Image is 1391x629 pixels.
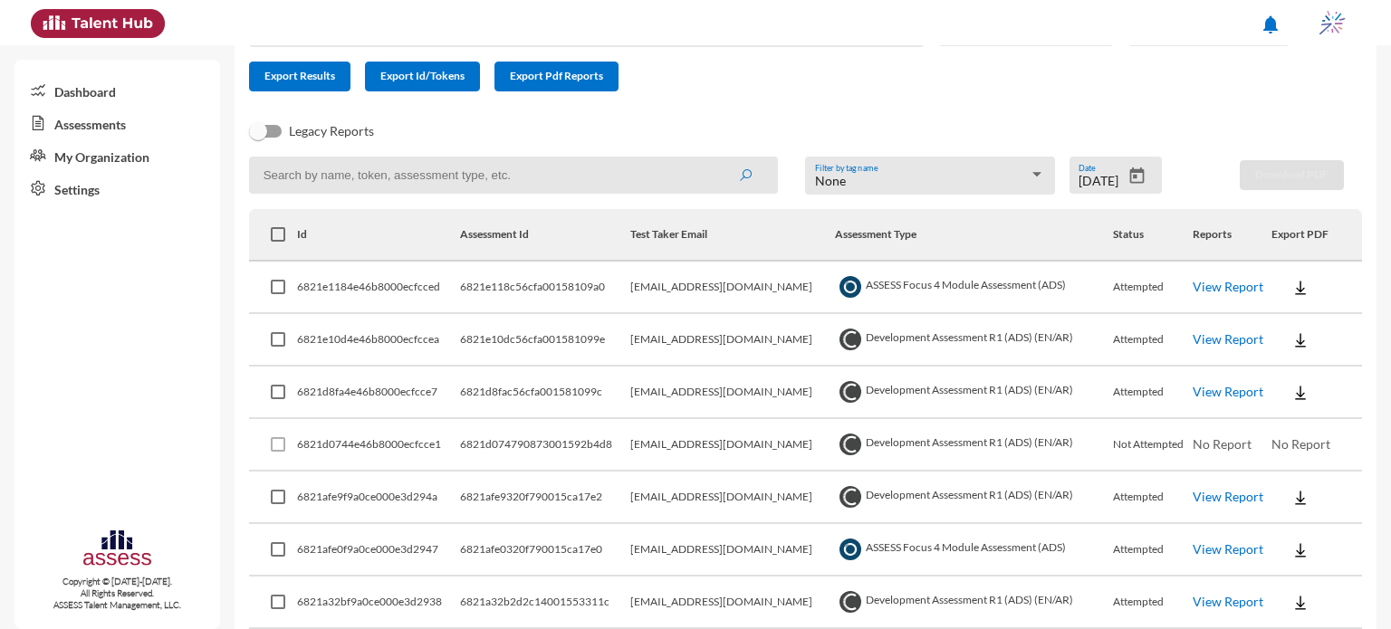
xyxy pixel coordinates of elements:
[14,107,220,139] a: Assessments
[460,524,630,577] td: 6821afe0320f790015ca17e0
[835,472,1113,524] td: Development Assessment R1 (ADS) (EN/AR)
[815,173,846,188] span: None
[249,157,778,194] input: Search by name, token, assessment type, etc.
[630,577,834,629] td: [EMAIL_ADDRESS][DOMAIN_NAME]
[1113,472,1192,524] td: Attempted
[1113,419,1192,472] td: Not Attempted
[264,69,335,82] span: Export Results
[494,62,619,91] button: Export Pdf Reports
[1260,14,1281,35] mat-icon: notifications
[835,577,1113,629] td: Development Assessment R1 (ADS) (EN/AR)
[630,314,834,367] td: [EMAIL_ADDRESS][DOMAIN_NAME]
[460,577,630,629] td: 6821a32b2d2c14001553311c
[1113,209,1192,262] th: Status
[1113,367,1192,419] td: Attempted
[630,524,834,577] td: [EMAIL_ADDRESS][DOMAIN_NAME]
[1113,314,1192,367] td: Attempted
[1271,436,1330,452] span: No Report
[297,367,459,419] td: 6821d8fa4e46b8000ecfcce7
[1193,384,1263,399] a: View Report
[1193,279,1263,294] a: View Report
[297,262,459,314] td: 6821e1184e46b8000ecfcced
[835,524,1113,577] td: ASSESS Focus 4 Module Assessment (ADS)
[630,209,834,262] th: Test Taker Email
[297,524,459,577] td: 6821afe0f9a0ce000e3d2947
[460,262,630,314] td: 6821e118c56cfa00158109a0
[1193,594,1263,609] a: View Report
[630,367,834,419] td: [EMAIL_ADDRESS][DOMAIN_NAME]
[835,209,1113,262] th: Assessment Type
[14,74,220,107] a: Dashboard
[460,472,630,524] td: 6821afe9320f790015ca17e2
[380,69,465,82] span: Export Id/Tokens
[1193,489,1263,504] a: View Report
[14,139,220,172] a: My Organization
[1193,541,1263,557] a: View Report
[1271,209,1362,262] th: Export PDF
[835,314,1113,367] td: Development Assessment R1 (ADS) (EN/AR)
[460,314,630,367] td: 6821e10dc56cfa001581099e
[835,419,1113,472] td: Development Assessment R1 (ADS) (EN/AR)
[835,367,1113,419] td: Development Assessment R1 (ADS) (EN/AR)
[297,209,459,262] th: Id
[1193,436,1252,452] span: No Report
[1113,524,1192,577] td: Attempted
[14,576,220,611] p: Copyright © [DATE]-[DATE]. All Rights Reserved. ASSESS Talent Management, LLC.
[630,262,834,314] td: [EMAIL_ADDRESS][DOMAIN_NAME]
[460,367,630,419] td: 6821d8fac56cfa001581099c
[82,528,153,572] img: assesscompany-logo.png
[297,472,459,524] td: 6821afe9f9a0ce000e3d294a
[289,120,374,142] span: Legacy Reports
[1193,209,1271,262] th: Reports
[460,419,630,472] td: 6821d074790873001592b4d8
[835,262,1113,314] td: ASSESS Focus 4 Module Assessment (ADS)
[460,209,630,262] th: Assessment Id
[1255,167,1329,181] span: Download PDF
[365,62,480,91] button: Export Id/Tokens
[14,172,220,205] a: Settings
[630,419,834,472] td: [EMAIL_ADDRESS][DOMAIN_NAME]
[630,472,834,524] td: [EMAIL_ADDRESS][DOMAIN_NAME]
[297,314,459,367] td: 6821e10d4e46b8000ecfccea
[1193,331,1263,347] a: View Report
[297,419,459,472] td: 6821d0744e46b8000ecfcce1
[1121,167,1153,186] button: Open calendar
[1113,262,1192,314] td: Attempted
[249,62,350,91] button: Export Results
[1240,160,1344,190] button: Download PDF
[1113,577,1192,629] td: Attempted
[510,69,603,82] span: Export Pdf Reports
[297,577,459,629] td: 6821a32bf9a0ce000e3d2938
